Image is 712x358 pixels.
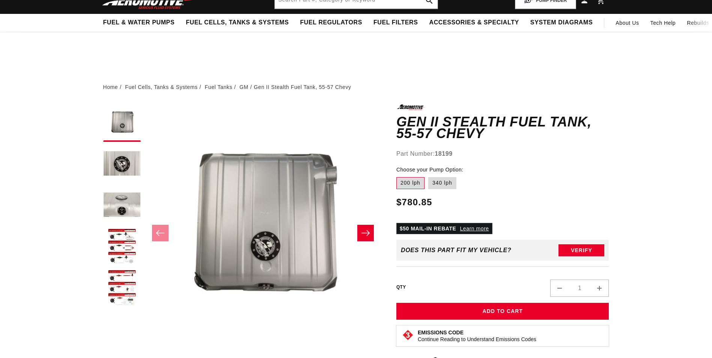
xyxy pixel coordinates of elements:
[357,225,374,241] button: Slide right
[645,14,682,32] summary: Tech Help
[125,83,203,91] li: Fuel Cells, Tanks & Systems
[687,19,709,27] span: Rebuilds
[300,19,362,27] span: Fuel Regulators
[558,244,604,256] button: Verify
[368,14,424,32] summary: Fuel Filters
[396,196,432,209] span: $780.85
[610,14,644,32] a: About Us
[429,19,519,27] span: Accessories & Specialty
[98,14,181,32] summary: Fuel & Water Pumps
[396,303,609,320] button: Add to Cart
[396,223,492,234] p: $50 MAIL-IN REBATE
[239,83,248,91] a: GM
[205,83,232,91] a: Fuel Tanks
[460,226,489,232] a: Learn more
[396,149,609,159] div: Part Number:
[530,19,593,27] span: System Diagrams
[402,329,414,341] img: Emissions code
[418,329,536,343] button: Emissions CodeContinue Reading to Understand Emissions Codes
[424,14,525,32] summary: Accessories & Specialty
[396,284,406,290] label: QTY
[254,83,351,91] li: Gen II Stealth Fuel Tank, 55-57 Chevy
[428,177,456,189] label: 340 lph
[103,83,609,91] nav: breadcrumbs
[180,14,294,32] summary: Fuel Cells, Tanks & Systems
[616,20,639,26] span: About Us
[418,336,536,343] p: Continue Reading to Understand Emissions Codes
[186,19,289,27] span: Fuel Cells, Tanks & Systems
[418,329,464,335] strong: Emissions Code
[103,83,118,91] a: Home
[103,187,141,224] button: Load image 3 in gallery view
[373,19,418,27] span: Fuel Filters
[103,104,141,142] button: Load image 1 in gallery view
[396,177,424,189] label: 200 lph
[103,228,141,266] button: Load image 4 in gallery view
[103,19,175,27] span: Fuel & Water Pumps
[152,225,169,241] button: Slide left
[396,116,609,140] h1: Gen II Stealth Fuel Tank, 55-57 Chevy
[525,14,598,32] summary: System Diagrams
[294,14,367,32] summary: Fuel Regulators
[103,269,141,307] button: Load image 5 in gallery view
[401,247,512,254] div: Does This part fit My vehicle?
[650,19,676,27] span: Tech Help
[103,146,141,183] button: Load image 2 in gallery view
[396,166,464,174] legend: Choose your Pump Option:
[435,150,453,157] strong: 18199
